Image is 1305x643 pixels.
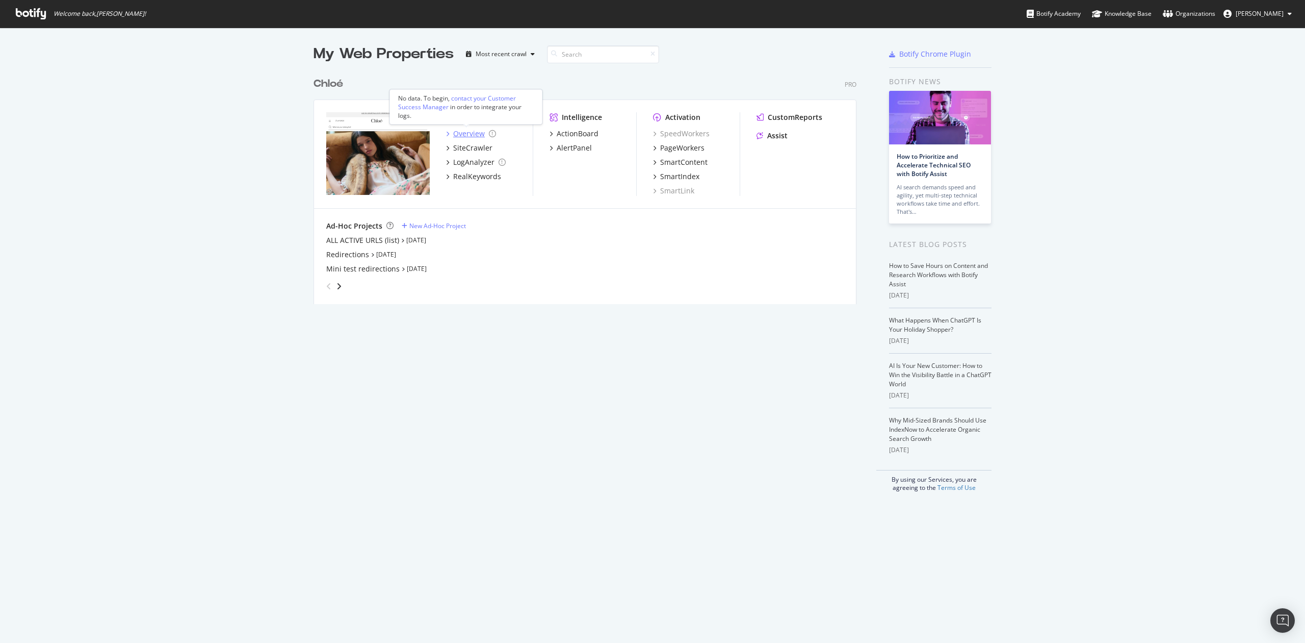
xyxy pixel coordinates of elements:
div: Pro [845,80,856,89]
input: Search [547,45,659,63]
div: Ad-Hoc Projects [326,221,382,231]
a: What Happens When ChatGPT Is Your Holiday Shopper? [889,316,981,334]
a: Chloé [314,77,347,91]
a: [DATE] [406,236,426,244]
div: Chloé [314,77,343,91]
div: Knowledge Base [1092,9,1152,19]
div: [DATE] [889,391,991,400]
a: Assist [756,131,788,141]
a: LogAnalyzer [446,157,506,167]
div: Organizations [1163,9,1215,19]
div: angle-right [335,281,343,291]
div: Botify news [889,76,991,87]
button: Most recent crawl [462,46,539,62]
a: Mini test redirections [326,264,400,274]
div: RealKeywords [453,171,501,182]
div: SiteCrawler [453,143,492,153]
div: Overview [453,129,485,139]
button: [PERSON_NAME] [1215,6,1300,22]
div: Intelligence [562,112,602,122]
div: [DATE] [889,291,991,300]
span: Welcome back, [PERSON_NAME] ! [54,10,146,18]
img: How to Prioritize and Accelerate Technical SEO with Botify Assist [889,91,991,144]
span: Noemie De Rivoire [1236,9,1284,18]
div: SmartContent [660,157,708,167]
img: www.chloe.com [326,112,430,195]
div: New Ad-Hoc Project [409,221,466,230]
a: New Ad-Hoc Project [402,221,466,230]
div: CustomReports [768,112,822,122]
div: SmartIndex [660,171,699,182]
div: Assist [767,131,788,141]
div: By using our Services, you are agreeing to the [876,470,991,492]
a: SmartLink [653,186,694,196]
div: Latest Blog Posts [889,239,991,250]
a: SmartIndex [653,171,699,182]
div: [DATE] [889,336,991,345]
a: [DATE] [376,250,396,259]
a: ActionBoard [550,129,598,139]
div: PageWorkers [660,143,704,153]
div: [DATE] [889,446,991,455]
a: SpeedWorkers [653,129,710,139]
div: Activation [665,112,700,122]
a: Redirections [326,250,369,260]
a: AI Is Your New Customer: How to Win the Visibility Battle in a ChatGPT World [889,361,991,388]
div: contact your Customer Success Manager [398,94,516,111]
a: CustomReports [756,112,822,122]
div: angle-left [322,278,335,294]
a: SmartContent [653,157,708,167]
div: Botify Chrome Plugin [899,49,971,59]
a: RealKeywords [446,171,501,182]
a: How to Save Hours on Content and Research Workflows with Botify Assist [889,261,988,288]
a: Botify Chrome Plugin [889,49,971,59]
a: How to Prioritize and Accelerate Technical SEO with Botify Assist [897,152,971,178]
a: Overview [446,129,496,139]
a: Why Mid-Sized Brands Should Use IndexNow to Accelerate Organic Search Growth [889,416,986,443]
a: Terms of Use [937,483,976,492]
a: SiteCrawler [446,143,492,153]
div: Botify Academy [1027,9,1081,19]
a: PageWorkers [653,143,704,153]
a: [DATE] [407,264,427,273]
div: grid [314,64,865,304]
a: ALL ACTIVE URLS (list) [326,235,399,245]
div: Open Intercom Messenger [1270,608,1295,633]
div: AlertPanel [557,143,592,153]
div: My Web Properties [314,44,454,64]
div: Most recent crawl [476,51,527,57]
div: No data. To begin, in order to integrate your logs. [398,94,534,120]
div: LogAnalyzer [453,157,494,167]
a: AlertPanel [550,143,592,153]
div: AI search demands speed and agility, yet multi-step technical workflows take time and effort. Tha... [897,183,983,216]
div: ActionBoard [557,129,598,139]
